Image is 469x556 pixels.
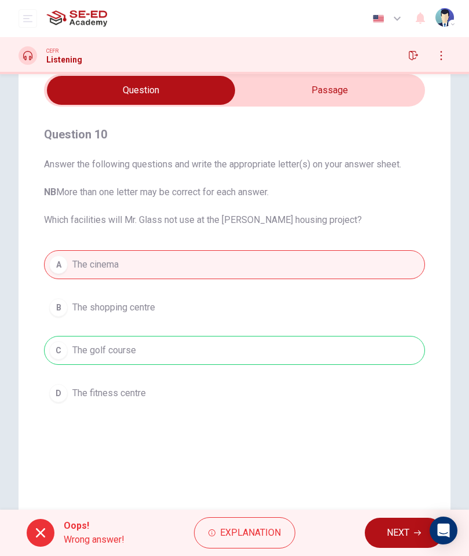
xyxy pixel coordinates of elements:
span: Explanation [220,525,281,541]
h1: Listening [46,55,82,64]
h4: Question 10 [44,125,425,144]
img: en [371,14,386,23]
span: NEXT [387,525,409,541]
button: open mobile menu [19,9,37,28]
span: Oops! [64,519,124,533]
span: Answer the following questions and write the appropriate letter(s) on your answer sheet. More tha... [44,158,425,227]
span: CEFR [46,47,58,55]
div: Open Intercom Messenger [430,517,457,544]
span: Wrong answer! [64,533,124,547]
img: Profile picture [435,8,454,27]
button: Explanation [194,517,295,548]
img: SE-ED Academy logo [46,7,107,30]
button: NEXT [365,518,443,548]
b: NB [44,186,56,197]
